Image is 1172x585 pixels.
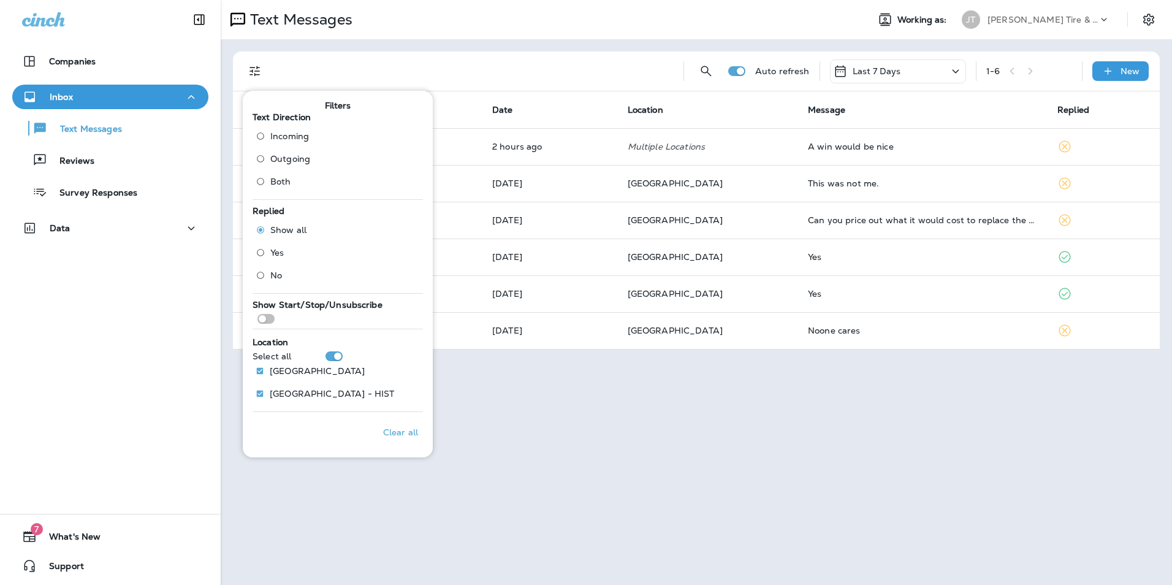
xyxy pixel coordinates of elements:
span: Filters [325,101,351,111]
div: Yes [808,289,1038,299]
p: Oct 1, 2025 01:40 PM [492,178,608,188]
span: Replied [1057,104,1089,115]
span: [GEOGRAPHIC_DATA] [628,325,723,336]
p: [GEOGRAPHIC_DATA] [270,366,365,376]
p: Data [50,223,70,233]
button: Filters [243,59,267,83]
span: [GEOGRAPHIC_DATA] [628,215,723,226]
p: Oct 1, 2025 07:06 AM [492,215,608,225]
span: Yes [270,248,284,258]
span: Location [628,104,663,115]
span: Replied [253,205,284,216]
div: 1 - 6 [986,66,1000,76]
div: Yes [808,252,1038,262]
span: Outgoing [270,154,310,164]
button: Inbox [12,85,208,109]
span: [GEOGRAPHIC_DATA] [628,251,723,262]
div: JT [962,10,980,29]
p: Companies [49,56,96,66]
span: Location [253,337,288,348]
span: Show all [270,225,306,235]
p: Sep 30, 2025 12:51 PM [492,289,608,299]
button: Settings [1138,9,1160,31]
span: Message [808,104,845,115]
span: Date [492,104,513,115]
p: Sep 30, 2025 12:59 PM [492,252,608,262]
span: Incoming [270,131,309,141]
div: Can you price out what it would cost to replace the exhaust manifold in my car. It's starting to ... [808,215,1038,225]
p: New [1121,66,1140,76]
div: A win would be nice [808,142,1038,151]
button: Data [12,216,208,240]
button: Text Messages [12,115,208,141]
p: Reviews [47,156,94,167]
button: Survey Responses [12,179,208,205]
button: Collapse Sidebar [182,7,216,32]
span: [GEOGRAPHIC_DATA] [628,288,723,299]
button: Companies [12,49,208,74]
span: What's New [37,532,101,546]
p: [PERSON_NAME] Tire & Auto [987,15,1098,25]
span: No [270,270,282,280]
p: Text Messages [48,124,122,136]
p: Text Messages [245,10,352,29]
p: Auto refresh [755,66,810,76]
p: Sep 30, 2025 08:04 AM [492,326,608,335]
span: [GEOGRAPHIC_DATA] [628,178,723,189]
div: Filters [243,83,433,457]
button: Support [12,554,208,578]
span: Show Start/Stop/Unsubscribe [253,299,382,310]
p: [GEOGRAPHIC_DATA] - HIST [270,389,394,399]
p: Last 7 Days [853,66,901,76]
span: Support [37,561,84,576]
p: Select all [253,351,291,361]
p: Clear all [383,427,418,437]
span: Both [270,177,291,186]
p: Oct 3, 2025 02:10 PM [492,142,608,151]
span: Text Direction [253,112,311,123]
button: Reviews [12,147,208,173]
p: Survey Responses [47,188,137,199]
div: This was not me. [808,178,1038,188]
p: Inbox [50,92,73,102]
p: Multiple Locations [628,142,788,151]
button: Clear all [378,417,423,448]
span: 7 [31,523,43,535]
button: 7What's New [12,524,208,549]
div: Noone cares [808,326,1038,335]
button: Search Messages [694,59,718,83]
span: Working as: [897,15,949,25]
